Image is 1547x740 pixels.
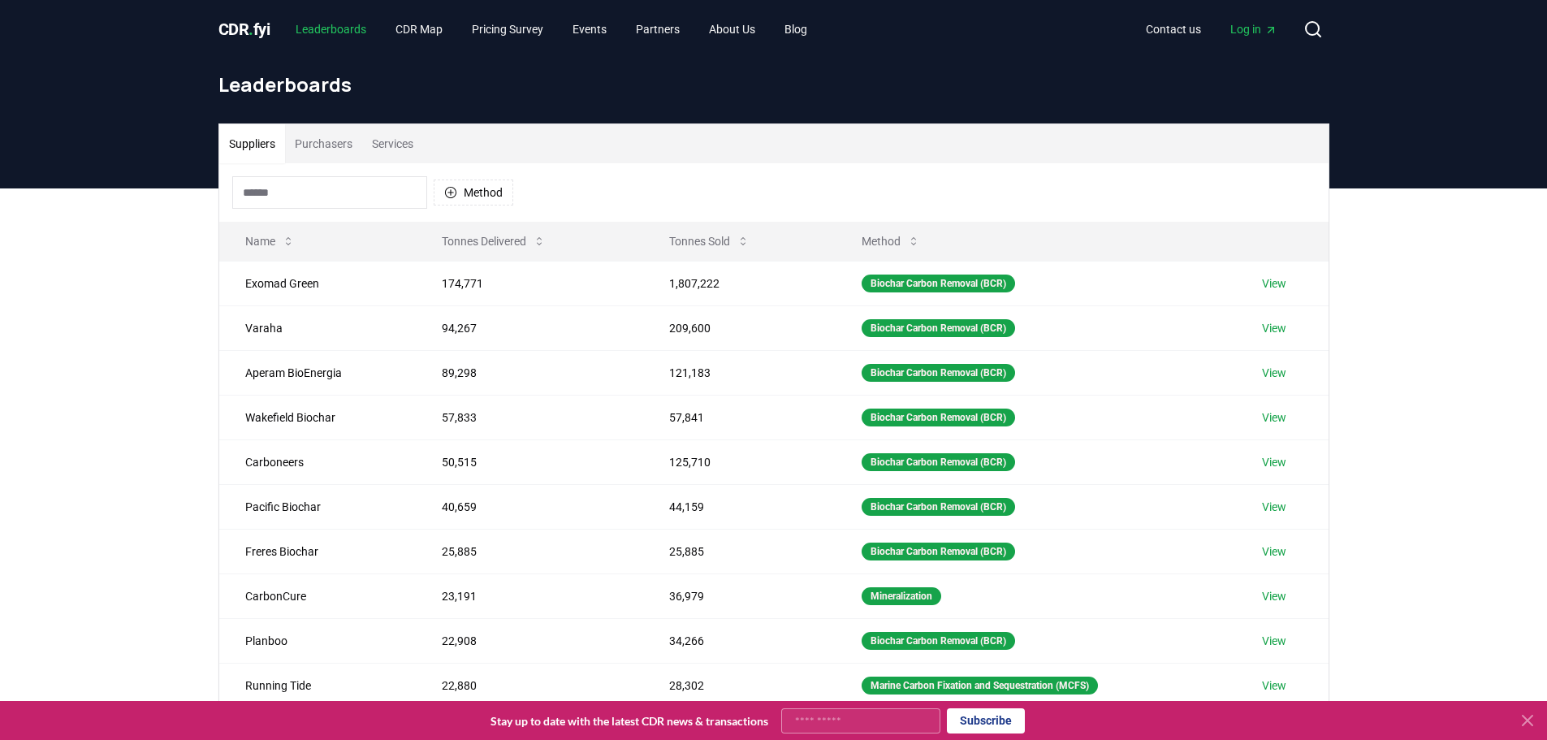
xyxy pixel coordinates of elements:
[1262,499,1286,515] a: View
[219,573,417,618] td: CarbonCure
[1262,365,1286,381] a: View
[643,573,836,618] td: 36,979
[560,15,620,44] a: Events
[1133,15,1290,44] nav: Main
[1262,633,1286,649] a: View
[1262,320,1286,336] a: View
[362,124,423,163] button: Services
[283,15,379,44] a: Leaderboards
[862,543,1015,560] div: Biochar Carbon Removal (BCR)
[416,618,642,663] td: 22,908
[862,275,1015,292] div: Biochar Carbon Removal (BCR)
[623,15,693,44] a: Partners
[643,663,836,708] td: 28,302
[459,15,556,44] a: Pricing Survey
[1262,588,1286,604] a: View
[862,677,1098,695] div: Marine Carbon Fixation and Sequestration (MCFS)
[219,663,417,708] td: Running Tide
[416,529,642,573] td: 25,885
[1262,454,1286,470] a: View
[1230,21,1277,37] span: Log in
[219,618,417,663] td: Planboo
[643,395,836,439] td: 57,841
[219,350,417,395] td: Aperam BioEnergia
[382,15,456,44] a: CDR Map
[416,261,642,305] td: 174,771
[219,529,417,573] td: Freres Biochar
[219,261,417,305] td: Exomad Green
[232,225,308,257] button: Name
[416,663,642,708] td: 22,880
[862,453,1015,471] div: Biochar Carbon Removal (BCR)
[643,350,836,395] td: 121,183
[416,395,642,439] td: 57,833
[1262,409,1286,426] a: View
[862,319,1015,337] div: Biochar Carbon Removal (BCR)
[219,124,285,163] button: Suppliers
[643,484,836,529] td: 44,159
[219,484,417,529] td: Pacific Biochar
[643,439,836,484] td: 125,710
[218,71,1329,97] h1: Leaderboards
[862,498,1015,516] div: Biochar Carbon Removal (BCR)
[771,15,820,44] a: Blog
[643,618,836,663] td: 34,266
[218,19,270,39] span: CDR fyi
[862,364,1015,382] div: Biochar Carbon Removal (BCR)
[656,225,763,257] button: Tonnes Sold
[862,587,941,605] div: Mineralization
[643,305,836,350] td: 209,600
[416,305,642,350] td: 94,267
[218,18,270,41] a: CDR.fyi
[1262,275,1286,292] a: View
[1262,677,1286,694] a: View
[862,409,1015,426] div: Biochar Carbon Removal (BCR)
[416,350,642,395] td: 89,298
[219,439,417,484] td: Carboneers
[643,529,836,573] td: 25,885
[1217,15,1290,44] a: Log in
[434,180,513,206] button: Method
[416,573,642,618] td: 23,191
[862,632,1015,650] div: Biochar Carbon Removal (BCR)
[283,15,820,44] nav: Main
[643,261,836,305] td: 1,807,222
[219,395,417,439] td: Wakefield Biochar
[416,484,642,529] td: 40,659
[1262,543,1286,560] a: View
[429,225,559,257] button: Tonnes Delivered
[696,15,768,44] a: About Us
[416,439,642,484] td: 50,515
[1133,15,1214,44] a: Contact us
[248,19,253,39] span: .
[849,225,933,257] button: Method
[219,305,417,350] td: Varaha
[285,124,362,163] button: Purchasers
